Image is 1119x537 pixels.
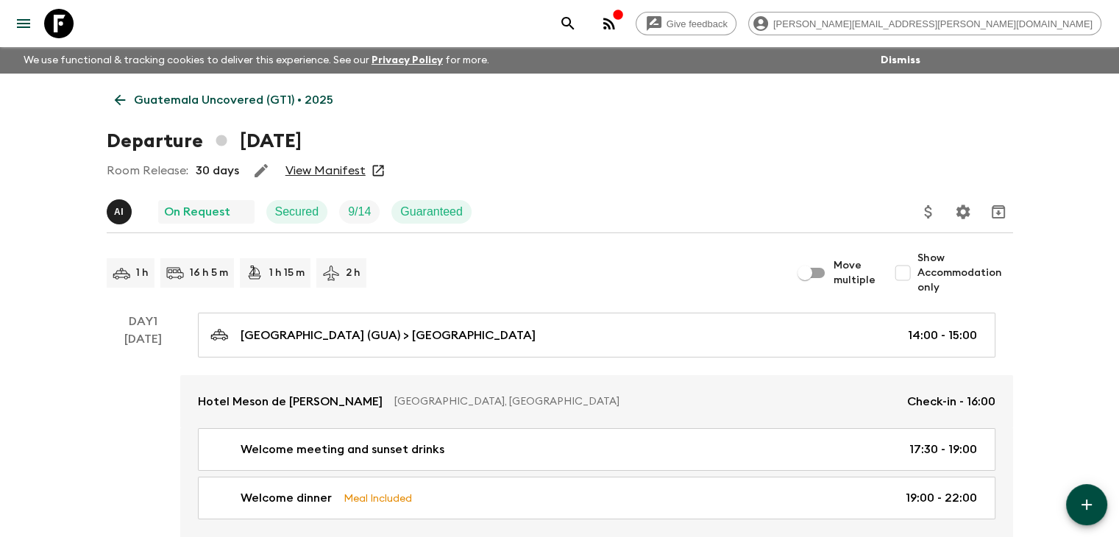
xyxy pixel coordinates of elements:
span: Move multiple [834,258,876,288]
button: Archive (Completed, Cancelled or Unsynced Departures only) [984,197,1013,227]
p: A I [114,206,124,218]
p: 1 h 15 m [269,266,305,280]
p: 16 h 5 m [190,266,228,280]
button: Settings [948,197,978,227]
span: Alvaro Ixtetela [107,204,135,216]
p: Meal Included [344,490,412,506]
p: We use functional & tracking cookies to deliver this experience. See our for more. [18,47,495,74]
p: Hotel Meson de [PERSON_NAME] [198,393,383,410]
p: On Request [164,203,230,221]
p: Guatemala Uncovered (GT1) • 2025 [134,91,333,109]
span: Give feedback [658,18,736,29]
span: [PERSON_NAME][EMAIL_ADDRESS][PERSON_NAME][DOMAIN_NAME] [765,18,1101,29]
p: 1 h [136,266,149,280]
p: Day 1 [107,313,180,330]
a: Welcome dinnerMeal Included19:00 - 22:00 [198,477,995,519]
span: Show Accommodation only [917,251,1013,295]
a: Welcome meeting and sunset drinks17:30 - 19:00 [198,428,995,471]
div: [DATE] [124,330,162,537]
button: search adventures [553,9,583,38]
p: Welcome meeting and sunset drinks [241,441,444,458]
a: [GEOGRAPHIC_DATA] (GUA) > [GEOGRAPHIC_DATA]14:00 - 15:00 [198,313,995,358]
p: [GEOGRAPHIC_DATA], [GEOGRAPHIC_DATA] [394,394,895,409]
a: Guatemala Uncovered (GT1) • 2025 [107,85,341,115]
button: Dismiss [877,50,924,71]
button: AI [107,199,135,224]
button: menu [9,9,38,38]
p: Welcome dinner [241,489,332,507]
p: Room Release: [107,162,188,179]
div: [PERSON_NAME][EMAIL_ADDRESS][PERSON_NAME][DOMAIN_NAME] [748,12,1101,35]
p: 2 h [346,266,360,280]
p: 14:00 - 15:00 [908,327,977,344]
div: Secured [266,200,328,224]
p: 30 days [196,162,239,179]
p: Guaranteed [400,203,463,221]
p: 9 / 14 [348,203,371,221]
div: Trip Fill [339,200,380,224]
p: [GEOGRAPHIC_DATA] (GUA) > [GEOGRAPHIC_DATA] [241,327,536,344]
a: Give feedback [636,12,736,35]
p: Secured [275,203,319,221]
h1: Departure [DATE] [107,127,302,156]
a: Privacy Policy [372,55,443,65]
a: Hotel Meson de [PERSON_NAME][GEOGRAPHIC_DATA], [GEOGRAPHIC_DATA]Check-in - 16:00 [180,375,1013,428]
button: Update Price, Early Bird Discount and Costs [914,197,943,227]
p: 17:30 - 19:00 [909,441,977,458]
p: Check-in - 16:00 [907,393,995,410]
p: 19:00 - 22:00 [906,489,977,507]
a: View Manifest [285,163,366,178]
